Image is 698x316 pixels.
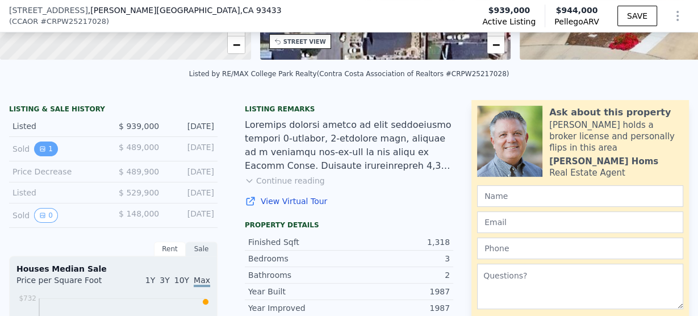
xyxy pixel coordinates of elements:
a: Zoom out [228,36,245,53]
div: Finished Sqft [248,236,349,248]
tspan: $732 [19,294,36,302]
div: Listing remarks [245,105,453,114]
div: [DATE] [168,120,214,132]
div: 3 [349,253,450,264]
div: Price Decrease [12,166,105,177]
span: CCAOR [12,16,38,27]
div: Listed [12,120,105,132]
span: [STREET_ADDRESS] [9,5,88,16]
div: 1,318 [349,236,450,248]
div: 1987 [349,286,450,297]
a: View Virtual Tour [245,196,453,207]
span: , CA 93433 [240,6,282,15]
span: $ 529,900 [119,188,159,197]
span: Active Listing [482,16,536,27]
div: Listed by RE/MAX College Park Realty (Contra Costa Association of Realtors #CRPW25217028) [189,70,509,78]
span: − [232,38,240,52]
button: Continue reading [245,175,325,186]
span: Max [194,276,210,287]
a: Zoom out [487,36,504,53]
input: Phone [477,238,683,259]
span: − [492,38,500,52]
span: $ 489,000 [119,143,159,152]
div: Year Improved [248,302,349,314]
div: Rent [154,242,186,256]
div: Bedrooms [248,253,349,264]
span: $ 148,000 [119,209,159,218]
div: Sold [12,142,105,156]
div: Ask about this property [549,106,671,119]
div: Sale [186,242,218,256]
div: STREET VIEW [283,38,326,46]
span: 10Y [174,276,189,285]
div: [PERSON_NAME] holds a broker license and personally flips in this area [549,119,683,153]
div: [DATE] [168,187,214,198]
span: # CRPW25217028 [40,16,106,27]
button: SAVE [617,6,657,26]
span: $ 939,000 [119,122,159,131]
span: 1Y [145,276,155,285]
span: $939,000 [488,5,530,16]
span: , [PERSON_NAME][GEOGRAPHIC_DATA] [88,5,282,16]
input: Email [477,211,683,233]
div: [DATE] [168,208,214,223]
span: 3Y [160,276,169,285]
div: Real Estate Agent [549,167,625,178]
div: [PERSON_NAME] Homs [549,156,658,167]
div: Price per Square Foot [16,275,114,293]
div: Property details [245,221,453,230]
span: $944,000 [556,6,598,15]
div: 2 [349,269,450,281]
button: Show Options [666,5,689,27]
div: [DATE] [168,142,214,156]
button: View historical data [34,208,58,223]
div: Year Built [248,286,349,297]
span: Pellego ARV [554,16,599,27]
span: $ 489,900 [119,167,159,176]
div: Loremips dolorsi ametco ad elit seddoeiusmo tempori 0-utlabor, 2-etdolore magn, aliquae ad m veni... [245,118,453,173]
div: Listed [12,187,105,198]
input: Name [477,185,683,207]
div: LISTING & SALE HISTORY [9,105,218,116]
div: 1987 [349,302,450,314]
div: Sold [12,208,105,223]
div: ( ) [9,16,109,27]
div: Houses Median Sale [16,263,210,275]
button: View historical data [34,142,58,156]
div: [DATE] [168,166,214,177]
div: Bathrooms [248,269,349,281]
